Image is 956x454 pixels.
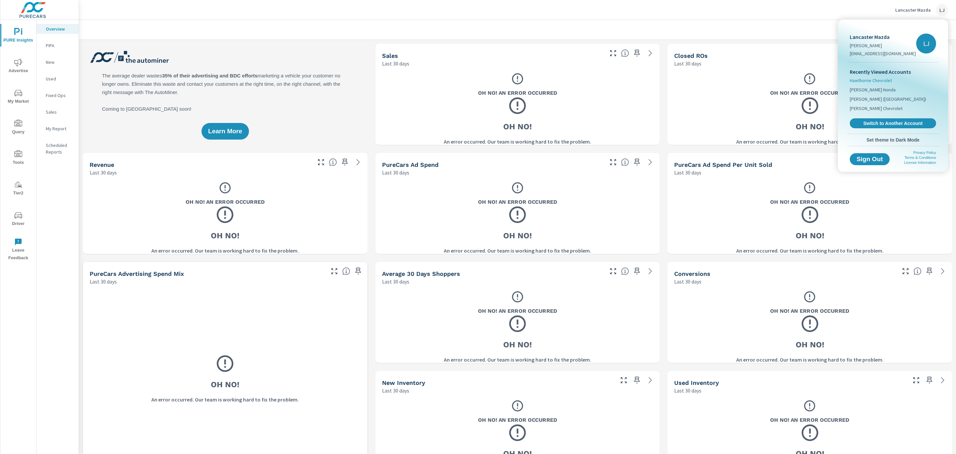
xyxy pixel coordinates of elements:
span: Sign Out [855,156,884,162]
p: [PERSON_NAME] [850,42,916,49]
p: Recently Viewed Accounts [850,68,936,76]
a: Switch to Another Account [850,118,936,128]
span: Hawthorne Chevrolet [850,77,892,84]
span: [PERSON_NAME] ([GEOGRAPHIC_DATA]) [850,96,926,102]
button: Set theme to Dark Mode [847,134,939,146]
span: [PERSON_NAME] Chevrolet [850,105,903,112]
a: Terms & Conditions [905,156,936,160]
span: Set theme to Dark Mode [850,137,936,143]
a: License Information [904,161,936,165]
span: [PERSON_NAME] Honda [850,86,896,93]
p: [EMAIL_ADDRESS][DOMAIN_NAME] [850,50,916,57]
span: Switch to Another Account [853,120,932,126]
div: LJ [916,34,936,54]
p: Lancaster Mazda [850,33,916,41]
a: Privacy Policy [914,151,936,155]
button: Sign Out [850,153,890,165]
